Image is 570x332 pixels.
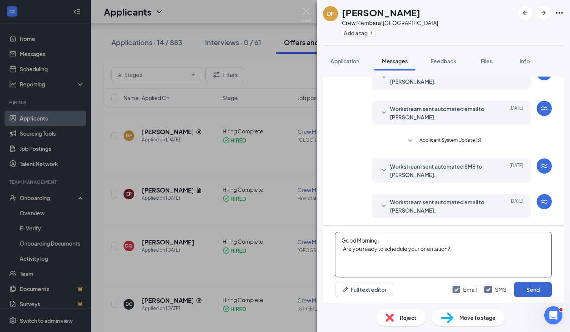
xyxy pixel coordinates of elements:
[382,58,408,64] span: Messages
[481,58,492,64] span: Files
[537,6,550,20] button: ArrowRight
[341,286,349,293] svg: Pen
[514,282,552,297] button: Send
[540,197,549,206] svg: WorkstreamLogo
[420,136,481,146] span: Applicant System Update (3)
[400,313,417,322] span: Reject
[509,198,523,215] span: [DATE]
[369,31,374,35] svg: Plus
[390,198,489,215] span: Workstream sent automated email to [PERSON_NAME].
[540,104,549,113] svg: WorkstreamLogo
[335,232,552,277] textarea: Good Morning, Are you ready to schedule your orientation?
[379,108,388,117] svg: SmallChevronDown
[379,166,388,175] svg: SmallChevronDown
[459,313,496,322] span: Move to stage
[342,6,420,19] h1: [PERSON_NAME]
[390,69,489,86] span: Workstream sent automated SMS to [PERSON_NAME].
[518,6,532,20] button: ArrowLeftNew
[406,136,415,146] svg: SmallChevronDown
[520,58,530,64] span: Info
[431,58,456,64] span: Feedback
[390,162,489,179] span: Workstream sent automated SMS to [PERSON_NAME].
[379,202,388,211] svg: SmallChevronDown
[335,282,393,297] button: Full text editorPen
[390,105,489,121] span: Workstream sent automated email to [PERSON_NAME].
[330,58,359,64] span: Application
[555,8,564,17] svg: Ellipses
[327,10,334,17] div: DF
[342,19,438,27] div: Crew Member at [GEOGRAPHIC_DATA]
[521,8,530,17] svg: ArrowLeftNew
[406,136,481,146] button: SmallChevronDownApplicant System Update (3)
[544,306,562,324] iframe: Intercom live chat
[509,69,523,86] span: [DATE]
[539,8,548,17] svg: ArrowRight
[509,162,523,179] span: [DATE]
[540,161,549,171] svg: WorkstreamLogo
[379,73,388,82] svg: SmallChevronDown
[342,29,376,37] button: PlusAdd a tag
[509,105,523,121] span: [DATE]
